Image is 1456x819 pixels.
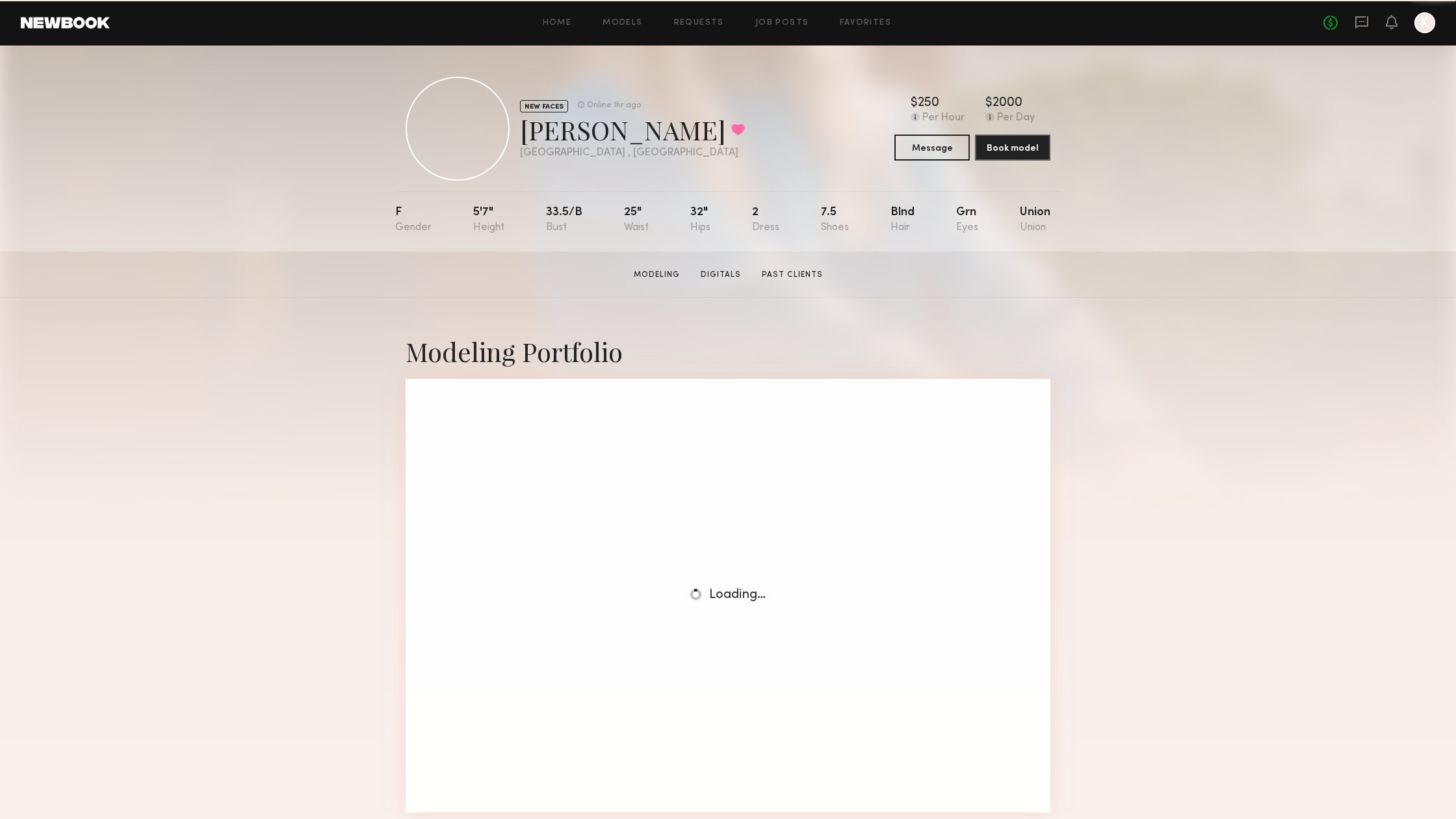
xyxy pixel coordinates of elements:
div: Modeling Portfolio [406,334,1050,369]
a: Past Clients [757,269,828,281]
span: Loading… [709,589,766,601]
button: Message [894,135,970,161]
a: Favorites [840,19,891,27]
div: Grn [956,207,978,233]
div: 32" [690,207,710,233]
div: 2000 [993,97,1022,110]
div: $ [911,97,918,110]
div: 2 [752,207,779,233]
div: 250 [918,97,939,110]
a: Models [603,19,642,27]
a: Home [543,19,572,27]
a: Job Posts [755,19,809,27]
div: F [395,207,432,233]
div: Union [1020,207,1050,233]
a: K [1414,12,1435,33]
div: Per Hour [922,112,965,124]
div: [GEOGRAPHIC_DATA] , [GEOGRAPHIC_DATA] [520,148,745,159]
div: NEW FACES [520,100,568,112]
div: 5'7" [473,207,504,233]
div: 7.5 [821,207,849,233]
div: [PERSON_NAME] [520,112,745,147]
a: Digitals [695,269,746,281]
a: Modeling [629,269,685,281]
div: Per Day [997,112,1035,124]
div: 33.5/b [546,207,582,233]
a: Requests [674,19,724,27]
div: Online 1hr ago [587,101,641,110]
div: 25" [624,207,649,233]
button: Book model [975,135,1050,161]
div: $ [985,97,993,110]
div: Blnd [890,207,915,233]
